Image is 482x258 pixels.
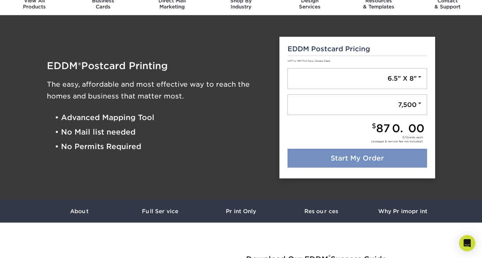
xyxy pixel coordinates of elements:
[78,61,81,70] span: ®
[47,61,269,70] h1: EDDM Postcard Printing
[120,208,201,214] h3: Full Service
[55,125,269,139] li: • No Mail list needed
[288,94,427,115] a: 7,500
[371,135,423,143] div: cents each (postage & service fee not included)
[376,122,424,135] span: 870.00
[459,235,475,251] div: Open Intercom Messenger
[55,140,269,154] li: • No Permits Required
[362,208,443,214] h3: Why Primoprint
[402,136,408,139] span: 0.12
[39,200,120,223] a: About
[281,200,362,223] a: Resources
[362,200,443,223] a: Why Primoprint
[288,60,330,62] small: 14PT or 16PT Full Color, Double Sided
[201,200,281,223] a: Print Only
[39,208,120,214] h3: About
[288,149,427,168] a: Start My Order
[288,45,427,53] h5: EDDM Postcard Pricing
[372,122,376,130] small: $
[120,200,201,223] a: Full Service
[201,208,281,214] h3: Print Only
[281,208,362,214] h3: Resources
[47,79,269,102] h3: The easy, affordable and most effective way to reach the homes and business that matter most.
[288,68,427,89] a: 6.5" X 8"
[55,110,269,125] li: • Advanced Mapping Tool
